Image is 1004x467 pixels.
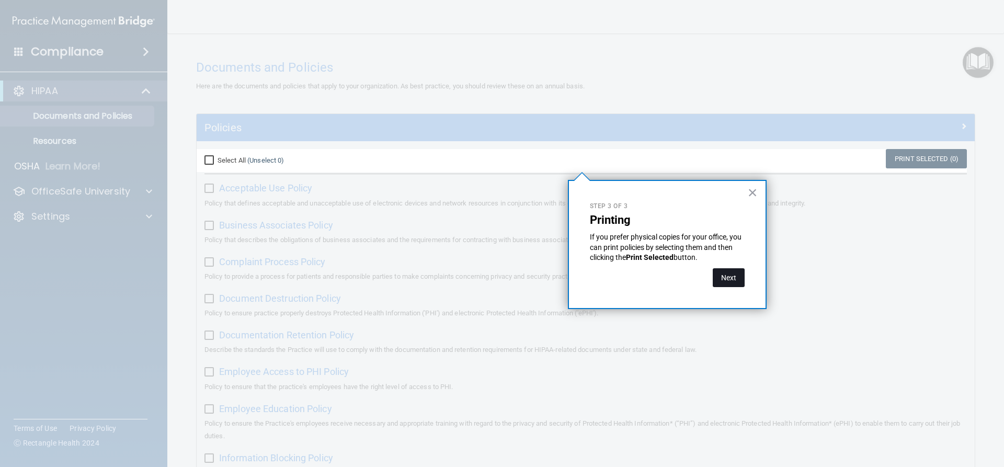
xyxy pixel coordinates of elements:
span: Select All [218,156,246,164]
a: (Unselect 0) [247,156,284,164]
span: If you prefer physical copies for your office, you can print policies by selecting them and then ... [590,233,743,261]
p: Step 3 of 3 [590,202,745,211]
strong: Printing [590,213,631,226]
span: button. [674,253,698,261]
button: Close [748,184,758,201]
strong: Print Selected [626,253,674,261]
a: Print Selected (0) [886,149,967,168]
button: Next [713,268,745,287]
